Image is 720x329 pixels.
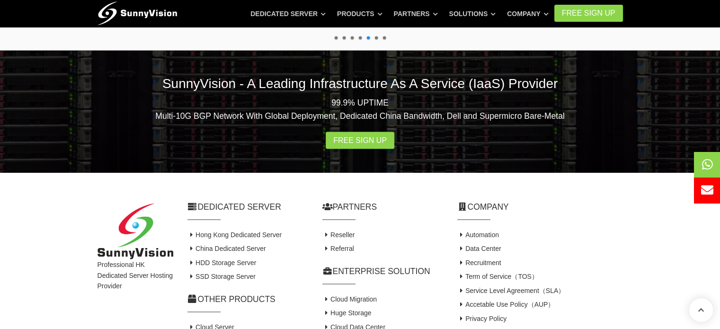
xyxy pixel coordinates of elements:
a: Products [337,5,382,22]
a: Service Level Agreement（SLA） [457,287,565,294]
a: Automation [457,231,499,239]
h2: Other Products [187,293,308,305]
a: Data Center [457,245,501,252]
a: Dedicated Server [250,5,326,22]
h2: Company [457,201,623,213]
a: Partners [394,5,438,22]
a: Free Sign Up [326,132,394,149]
a: China Dedicated Server [187,245,266,252]
h2: Dedicated Server [187,201,308,213]
a: Cloud Migration [322,295,377,303]
a: Hong Kong Dedicated Server [187,231,282,239]
a: Company [507,5,549,22]
a: Privacy Policy [457,315,507,322]
a: FREE Sign Up [554,5,623,22]
a: SSD Storage Server [187,273,256,280]
a: Accetable Use Policy（AUP） [457,301,555,308]
img: SunnyVision Limited [98,204,173,260]
a: HDD Storage Server [187,259,257,267]
h2: Partners [322,201,443,213]
p: 99.9% UPTIME Multi-10G BGP Network With Global Deployment, Dedicated China Bandwidth, Dell and Su... [98,96,623,123]
a: Term of Service（TOS） [457,273,538,280]
a: Solutions [449,5,496,22]
a: Huge Storage [322,309,372,317]
a: Referral [322,245,354,252]
a: Recruitment [457,259,501,267]
h2: Enterprise Solution [322,266,443,277]
a: Reseller [322,231,355,239]
h2: SunnyVision - A Leading Infrastructure As A Service (IaaS) Provider [98,74,623,93]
